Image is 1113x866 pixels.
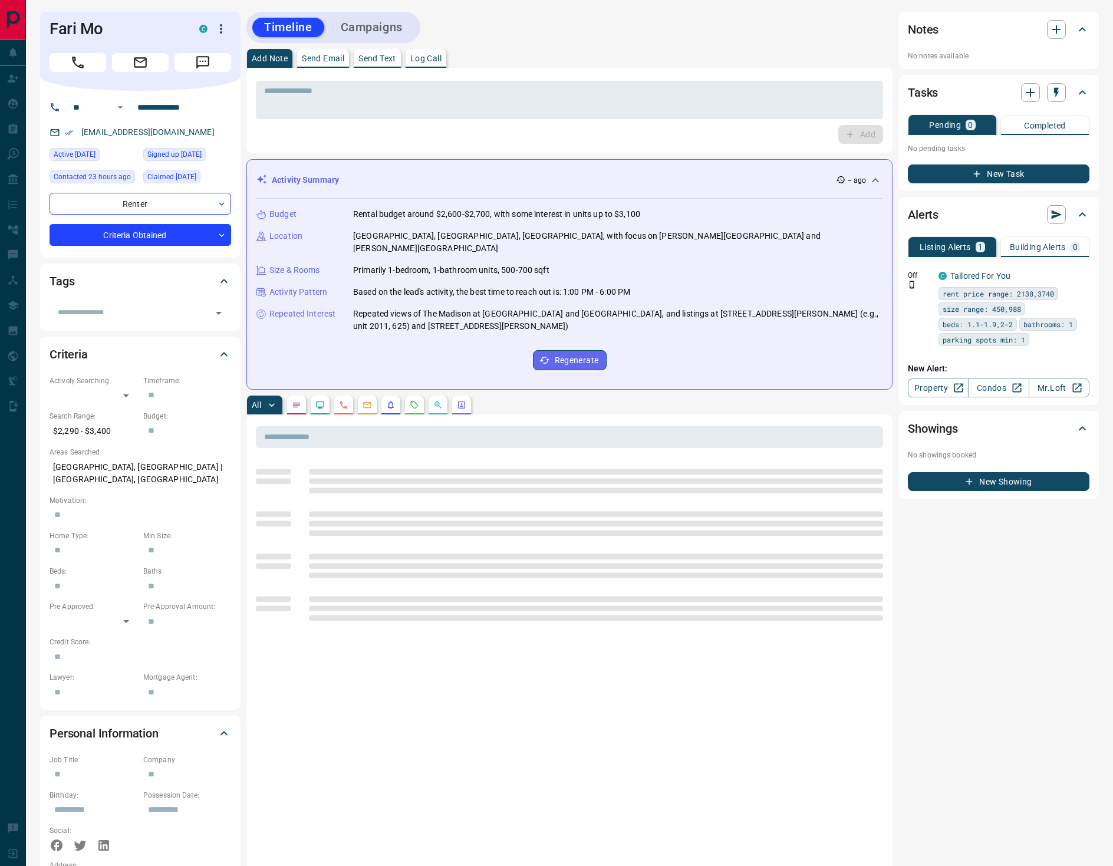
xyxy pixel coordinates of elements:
a: [EMAIL_ADDRESS][DOMAIN_NAME] [81,127,215,137]
h2: Personal Information [50,724,159,743]
p: Off [908,270,931,281]
p: Listing Alerts [920,243,971,251]
p: 1 [978,243,983,251]
div: Fri May 12 2023 [143,170,231,187]
p: Job Title: [50,755,137,765]
p: Actively Searching: [50,376,137,386]
svg: Emails [363,400,372,410]
p: Send Email [302,54,344,62]
h2: Tags [50,272,74,291]
h1: Fari Mo [50,19,182,38]
div: Alerts [908,200,1089,229]
svg: Opportunities [433,400,443,410]
h2: Criteria [50,345,88,364]
p: Baths: [143,566,231,577]
p: Repeated views of The Madison at [GEOGRAPHIC_DATA] and [GEOGRAPHIC_DATA], and listings at [STREET... [353,308,883,332]
div: Personal Information [50,719,231,748]
a: Mr.Loft [1029,378,1089,397]
svg: Listing Alerts [386,400,396,410]
p: Birthday: [50,790,137,801]
svg: Email Verified [65,129,73,137]
button: Timeline [252,18,324,37]
p: No pending tasks [908,140,1089,157]
p: -- ago [848,175,866,186]
p: Pre-Approval Amount: [143,601,231,612]
p: Completed [1024,121,1066,130]
h2: Tasks [908,83,938,102]
p: $2,290 - $3,400 [50,422,137,441]
div: Renter [50,193,231,215]
p: All [252,401,261,409]
div: Tags [50,267,231,295]
p: Pre-Approved: [50,601,137,612]
div: condos.ca [199,25,208,33]
span: Call [50,53,106,72]
button: Regenerate [533,350,607,370]
p: Size & Rooms [269,264,320,276]
span: parking spots min: 1 [943,334,1025,345]
button: Open [113,100,127,114]
h2: Showings [908,419,958,438]
div: Activity Summary-- ago [256,169,883,191]
svg: Lead Browsing Activity [315,400,325,410]
p: [GEOGRAPHIC_DATA], [GEOGRAPHIC_DATA], [GEOGRAPHIC_DATA], with focus on [PERSON_NAME][GEOGRAPHIC_D... [353,230,883,255]
p: Credit Score: [50,637,231,647]
p: Log Call [410,54,442,62]
button: Campaigns [329,18,414,37]
svg: Calls [339,400,348,410]
p: Based on the lead's activity, the best time to reach out is: 1:00 PM - 6:00 PM [353,286,630,298]
p: Lawyer: [50,672,137,683]
p: Budget [269,208,297,220]
p: Add Note [252,54,288,62]
span: rent price range: 2138,3740 [943,288,1054,299]
span: beds: 1.1-1.9,2-2 [943,318,1013,330]
p: Activity Pattern [269,286,327,298]
div: Tue Sep 09 2025 [50,148,137,164]
p: Activity Summary [272,174,339,186]
p: [GEOGRAPHIC_DATA], [GEOGRAPHIC_DATA] | [GEOGRAPHIC_DATA], [GEOGRAPHIC_DATA] [50,457,231,489]
span: Email [112,53,169,72]
p: Company: [143,755,231,765]
p: 0 [1073,243,1078,251]
h2: Notes [908,20,939,39]
p: Motivation: [50,495,231,506]
p: No showings booked [908,450,1089,460]
p: Home Type: [50,531,137,541]
div: Notes [908,15,1089,44]
span: Active [DATE] [54,149,96,160]
button: New Showing [908,472,1089,491]
p: Primarily 1-bedroom, 1-bathroom units, 500-700 sqft [353,264,549,276]
a: Property [908,378,969,397]
h2: Alerts [908,205,939,224]
div: Criteria [50,340,231,368]
a: Condos [968,378,1029,397]
div: condos.ca [939,272,947,280]
div: Fri May 12 2023 [143,148,231,164]
p: 0 [968,121,973,129]
div: Showings [908,414,1089,443]
div: Criteria Obtained [50,224,231,246]
p: Min Size: [143,531,231,541]
p: Mortgage Agent: [143,672,231,683]
div: Tasks [908,78,1089,107]
div: Thu Sep 11 2025 [50,170,137,187]
span: Claimed [DATE] [147,171,196,183]
p: Search Range: [50,411,137,422]
span: Signed up [DATE] [147,149,202,160]
span: bathrooms: 1 [1023,318,1073,330]
p: No notes available [908,51,1089,61]
p: Building Alerts [1010,243,1066,251]
span: Contacted 23 hours ago [54,171,131,183]
svg: Push Notification Only [908,281,916,289]
p: Beds: [50,566,137,577]
p: Send Text [358,54,396,62]
button: Open [210,305,227,321]
p: Budget: [143,411,231,422]
p: Repeated Interest [269,308,335,320]
span: Message [174,53,231,72]
p: Possession Date: [143,790,231,801]
button: New Task [908,164,1089,183]
p: Location [269,230,302,242]
p: Areas Searched: [50,447,231,457]
span: size range: 450,988 [943,303,1021,315]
